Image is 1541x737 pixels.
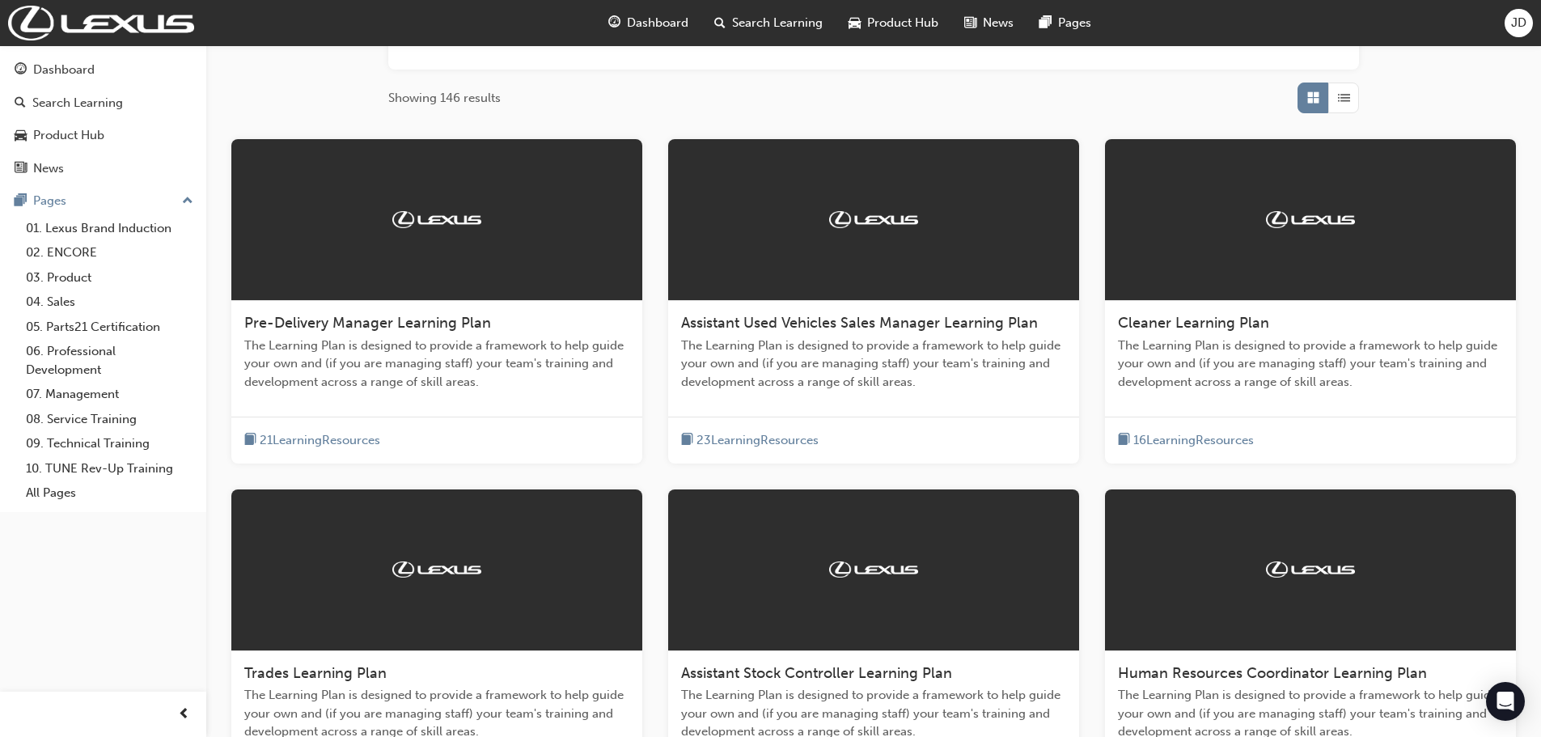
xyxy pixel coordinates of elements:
[6,52,200,186] button: DashboardSearch LearningProduct HubNews
[951,6,1027,40] a: news-iconNews
[681,337,1066,392] span: The Learning Plan is designed to provide a framework to help guide your own and (if you are manag...
[19,339,200,382] a: 06. Professional Development
[1118,314,1269,332] span: Cleaner Learning Plan
[1307,89,1319,108] span: Grid
[1118,337,1503,392] span: The Learning Plan is designed to provide a framework to help guide your own and (if you are manag...
[392,211,481,227] img: Trak
[231,139,642,464] a: TrakPre-Delivery Manager Learning PlanThe Learning Plan is designed to provide a framework to hel...
[732,14,823,32] span: Search Learning
[19,240,200,265] a: 02. ENCORE
[829,561,918,578] img: Trak
[33,159,64,178] div: News
[964,13,976,33] span: news-icon
[829,211,918,227] img: Trak
[33,192,66,210] div: Pages
[15,63,27,78] span: guage-icon
[627,14,688,32] span: Dashboard
[701,6,836,40] a: search-iconSearch Learning
[19,456,200,481] a: 10. TUNE Rev-Up Training
[388,89,501,108] span: Showing 146 results
[6,121,200,150] a: Product Hub
[260,431,380,450] span: 21 Learning Resources
[1511,14,1526,32] span: JD
[1118,430,1130,451] span: book-icon
[6,186,200,216] button: Pages
[244,430,256,451] span: book-icon
[595,6,701,40] a: guage-iconDashboard
[1105,139,1516,464] a: TrakCleaner Learning PlanThe Learning Plan is designed to provide a framework to help guide your ...
[6,55,200,85] a: Dashboard
[32,94,123,112] div: Search Learning
[836,6,951,40] a: car-iconProduct Hub
[19,407,200,432] a: 08. Service Training
[19,315,200,340] a: 05. Parts21 Certification
[19,290,200,315] a: 04. Sales
[244,314,491,332] span: Pre-Delivery Manager Learning Plan
[681,430,693,451] span: book-icon
[867,14,938,32] span: Product Hub
[15,129,27,143] span: car-icon
[696,431,819,450] span: 23 Learning Resources
[178,705,190,725] span: prev-icon
[6,154,200,184] a: News
[849,13,861,33] span: car-icon
[8,6,194,40] img: Trak
[244,430,380,451] button: book-icon21LearningResources
[15,96,26,111] span: search-icon
[19,431,200,456] a: 09. Technical Training
[244,664,387,682] span: Trades Learning Plan
[19,265,200,290] a: 03. Product
[19,382,200,407] a: 07. Management
[244,337,629,392] span: The Learning Plan is designed to provide a framework to help guide your own and (if you are manag...
[6,88,200,118] a: Search Learning
[19,216,200,241] a: 01. Lexus Brand Induction
[681,430,819,451] button: book-icon23LearningResources
[983,14,1014,32] span: News
[33,61,95,79] div: Dashboard
[1118,664,1427,682] span: Human Resources Coordinator Learning Plan
[668,139,1079,464] a: TrakAssistant Used Vehicles Sales Manager Learning PlanThe Learning Plan is designed to provide a...
[1266,561,1355,578] img: Trak
[33,126,104,145] div: Product Hub
[714,13,726,33] span: search-icon
[1039,13,1052,33] span: pages-icon
[681,314,1038,332] span: Assistant Used Vehicles Sales Manager Learning Plan
[681,664,952,682] span: Assistant Stock Controller Learning Plan
[15,194,27,209] span: pages-icon
[15,162,27,176] span: news-icon
[1118,430,1254,451] button: book-icon16LearningResources
[1058,14,1091,32] span: Pages
[1266,211,1355,227] img: Trak
[1338,89,1350,108] span: List
[182,191,193,212] span: up-icon
[1027,6,1104,40] a: pages-iconPages
[392,561,481,578] img: Trak
[608,13,620,33] span: guage-icon
[1486,682,1525,721] div: Open Intercom Messenger
[19,481,200,506] a: All Pages
[1505,9,1533,37] button: JD
[1133,431,1254,450] span: 16 Learning Resources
